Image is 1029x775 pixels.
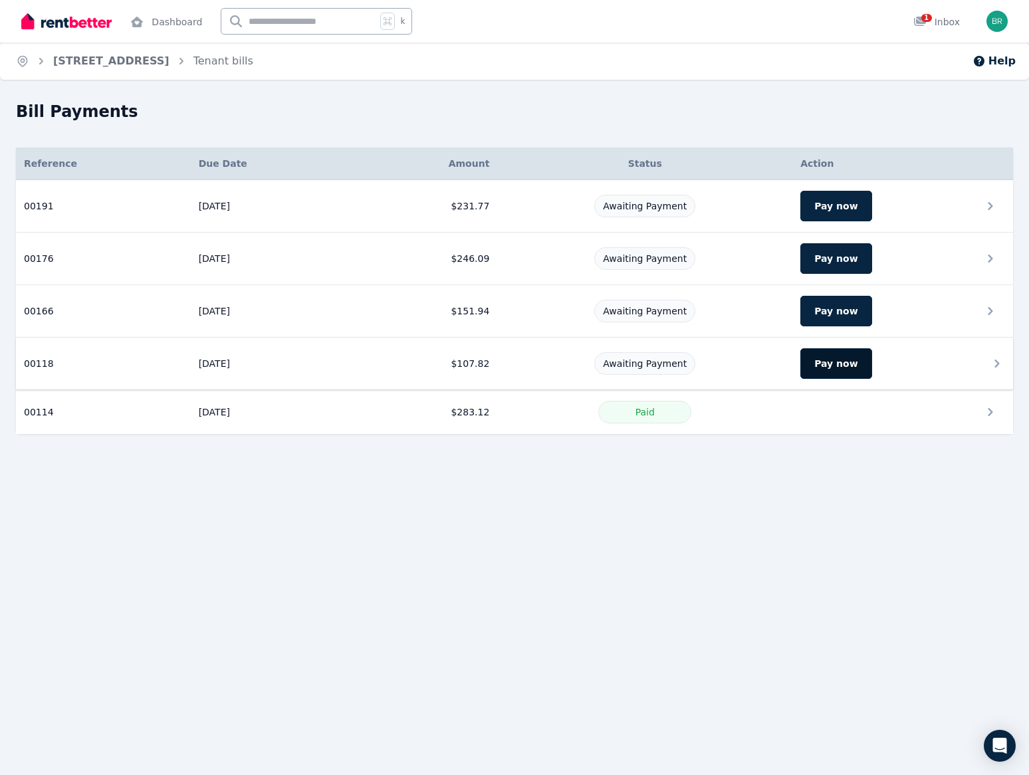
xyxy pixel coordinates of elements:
[972,53,1016,69] button: Help
[53,55,170,67] a: [STREET_ADDRESS]
[400,16,405,27] span: k
[603,201,687,211] span: Awaiting Payment
[16,101,138,122] h1: Bill Payments
[354,180,497,233] td: $231.77
[354,390,497,435] td: $283.12
[986,11,1008,32] img: Brent Bargallie
[635,407,655,417] span: Paid
[792,148,1013,180] th: Action
[354,233,497,285] td: $246.09
[191,233,354,285] td: [DATE]
[354,285,497,338] td: $151.94
[193,53,253,69] span: Tenant bills
[984,730,1016,762] div: Open Intercom Messenger
[800,191,871,221] button: Pay now
[603,358,687,369] span: Awaiting Payment
[24,252,54,265] span: 00176
[603,253,687,264] span: Awaiting Payment
[191,148,354,180] th: Due Date
[24,157,77,170] span: Reference
[24,357,54,370] span: 00118
[800,296,871,326] button: Pay now
[800,348,871,379] button: Pay now
[21,11,112,31] img: RentBetter
[191,338,354,390] td: [DATE]
[24,199,54,213] span: 00191
[24,405,54,419] span: 00114
[913,15,960,29] div: Inbox
[24,304,54,318] span: 00166
[354,148,497,180] th: Amount
[191,180,354,233] td: [DATE]
[354,338,497,390] td: $107.82
[497,148,792,180] th: Status
[603,306,687,316] span: Awaiting Payment
[800,243,871,274] button: Pay now
[191,285,354,338] td: [DATE]
[921,14,932,22] span: 1
[191,390,354,435] td: [DATE]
